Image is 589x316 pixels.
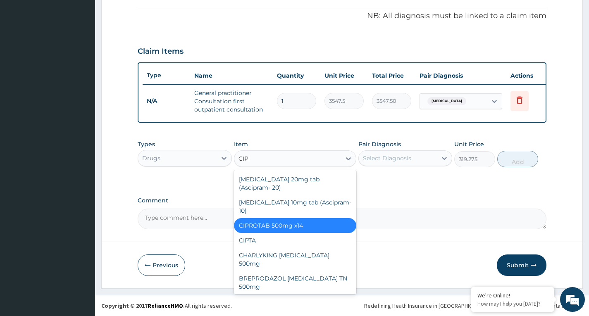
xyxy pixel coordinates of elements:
footer: All rights reserved. [95,295,589,316]
label: Types [138,141,155,148]
label: Comment [138,197,546,204]
label: Unit Price [454,140,484,148]
div: We're Online! [477,292,548,299]
div: BREPRODAZOL [MEDICAL_DATA] TN 500mg [234,271,357,294]
th: Actions [506,67,548,84]
label: Pair Diagnosis [358,140,401,148]
div: Drugs [142,154,160,162]
div: Select Diagnosis [363,154,411,162]
p: How may I help you today? [477,300,548,307]
td: N/A [143,93,190,109]
span: We're online! [48,104,114,188]
div: Redefining Heath Insurance in [GEOGRAPHIC_DATA] using Telemedicine and Data Science! [364,302,583,310]
h3: Claim Items [138,47,184,56]
span: [MEDICAL_DATA] [427,97,466,105]
th: Unit Price [320,67,368,84]
th: Total Price [368,67,415,84]
strong: Copyright © 2017 . [101,302,185,309]
th: Quantity [273,67,320,84]
div: Chat with us now [43,46,139,57]
div: [MEDICAL_DATA] 10mg tab (Ascipram- 10) [234,195,357,218]
div: CIPROTAB 500mg x14 [234,218,357,233]
td: General practitioner Consultation first outpatient consultation [190,85,273,118]
a: RelianceHMO [148,302,183,309]
button: Add [497,151,538,167]
th: Type [143,68,190,83]
button: Previous [138,254,185,276]
p: NB: All diagnosis must be linked to a claim item [138,11,546,21]
div: CIPTA [234,233,357,248]
textarea: Type your message and hit 'Enter' [4,226,157,254]
div: [MEDICAL_DATA] 20mg tab (Ascipram- 20) [234,172,357,195]
label: Item [234,140,248,148]
th: Pair Diagnosis [415,67,506,84]
div: Minimize live chat window [136,4,155,24]
button: Submit [497,254,546,276]
th: Name [190,67,273,84]
div: CHARLYKING [MEDICAL_DATA] 500mg [234,248,357,271]
img: d_794563401_company_1708531726252_794563401 [15,41,33,62]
